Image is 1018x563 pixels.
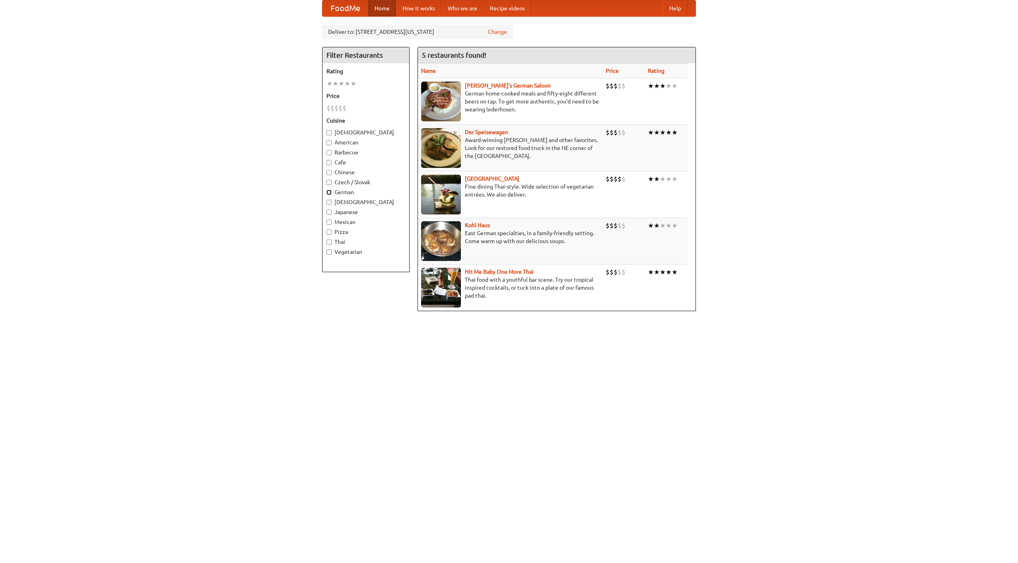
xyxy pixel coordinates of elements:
b: [PERSON_NAME]'s German Saloon [465,82,551,89]
label: Pizza [326,228,405,236]
li: $ [618,82,622,90]
li: ★ [666,128,672,137]
li: ★ [654,82,660,90]
label: Vegetarian [326,248,405,256]
input: Mexican [326,220,332,225]
a: Kohl Haus [465,222,490,228]
li: ★ [672,268,678,277]
p: Award-winning [PERSON_NAME] and other favorites. Look for our restored food truck in the NE corne... [421,136,599,160]
a: How it works [396,0,441,16]
li: $ [326,104,330,113]
label: [DEMOGRAPHIC_DATA] [326,198,405,206]
label: Mexican [326,218,405,226]
input: American [326,140,332,145]
h4: Filter Restaurants [322,47,409,63]
img: esthers.jpg [421,82,461,121]
li: $ [614,268,618,277]
li: ★ [654,175,660,183]
li: $ [622,268,626,277]
li: ★ [672,175,678,183]
li: ★ [648,221,654,230]
li: ★ [648,82,654,90]
li: ★ [666,82,672,90]
input: [DEMOGRAPHIC_DATA] [326,200,332,205]
label: American [326,138,405,146]
p: East German specialties, in a family-friendly setting. Come warm up with our delicious soups. [421,229,599,245]
li: $ [614,175,618,183]
li: ★ [660,221,666,230]
input: Czech / Slovak [326,180,332,185]
input: [DEMOGRAPHIC_DATA] [326,130,332,135]
li: ★ [654,128,660,137]
li: $ [606,128,610,137]
li: ★ [344,79,350,88]
li: $ [606,82,610,90]
li: ★ [338,79,344,88]
li: $ [334,104,338,113]
li: $ [622,221,626,230]
li: $ [618,128,622,137]
li: $ [606,268,610,277]
li: $ [610,82,614,90]
label: Thai [326,238,405,246]
li: $ [606,175,610,183]
label: [DEMOGRAPHIC_DATA] [326,129,405,136]
h5: Cuisine [326,117,405,125]
a: Home [368,0,396,16]
a: Change [488,28,507,36]
a: Recipe videos [484,0,531,16]
label: Cafe [326,158,405,166]
li: ★ [332,79,338,88]
h5: Rating [326,67,405,75]
input: Chinese [326,170,332,175]
li: $ [338,104,342,113]
p: Thai food with a youthful bar scene. Try our tropical inspired cocktails, or tuck into a plate of... [421,276,599,300]
li: ★ [672,128,678,137]
li: $ [342,104,346,113]
input: Thai [326,240,332,245]
li: $ [614,82,618,90]
li: ★ [326,79,332,88]
a: [GEOGRAPHIC_DATA] [465,175,519,182]
div: Deliver to: [STREET_ADDRESS][US_STATE] [322,25,513,39]
h5: Price [326,92,405,100]
li: ★ [666,175,672,183]
a: Rating [648,68,664,74]
li: $ [622,175,626,183]
input: Cafe [326,160,332,165]
input: German [326,190,332,195]
li: ★ [672,82,678,90]
li: ★ [648,175,654,183]
li: $ [618,268,622,277]
img: satay.jpg [421,175,461,214]
label: German [326,188,405,196]
img: kohlhaus.jpg [421,221,461,261]
li: $ [622,128,626,137]
a: Who we are [441,0,484,16]
li: ★ [660,268,666,277]
a: Der Speisewagen [465,129,508,135]
input: Vegetarian [326,249,332,255]
li: $ [622,82,626,90]
li: ★ [654,268,660,277]
p: German home-cooked meals and fifty-eight different beers on tap. To get more authentic, you'd nee... [421,90,599,113]
li: ★ [672,221,678,230]
li: ★ [666,221,672,230]
label: Czech / Slovak [326,178,405,186]
label: Chinese [326,168,405,176]
li: ★ [660,175,666,183]
a: Hit Me Baby One More Thai [465,269,534,275]
a: Help [663,0,688,16]
li: ★ [666,268,672,277]
li: ★ [660,82,666,90]
input: Barbecue [326,150,332,155]
li: $ [606,221,610,230]
li: $ [610,128,614,137]
label: Japanese [326,208,405,216]
li: ★ [654,221,660,230]
li: $ [610,268,614,277]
